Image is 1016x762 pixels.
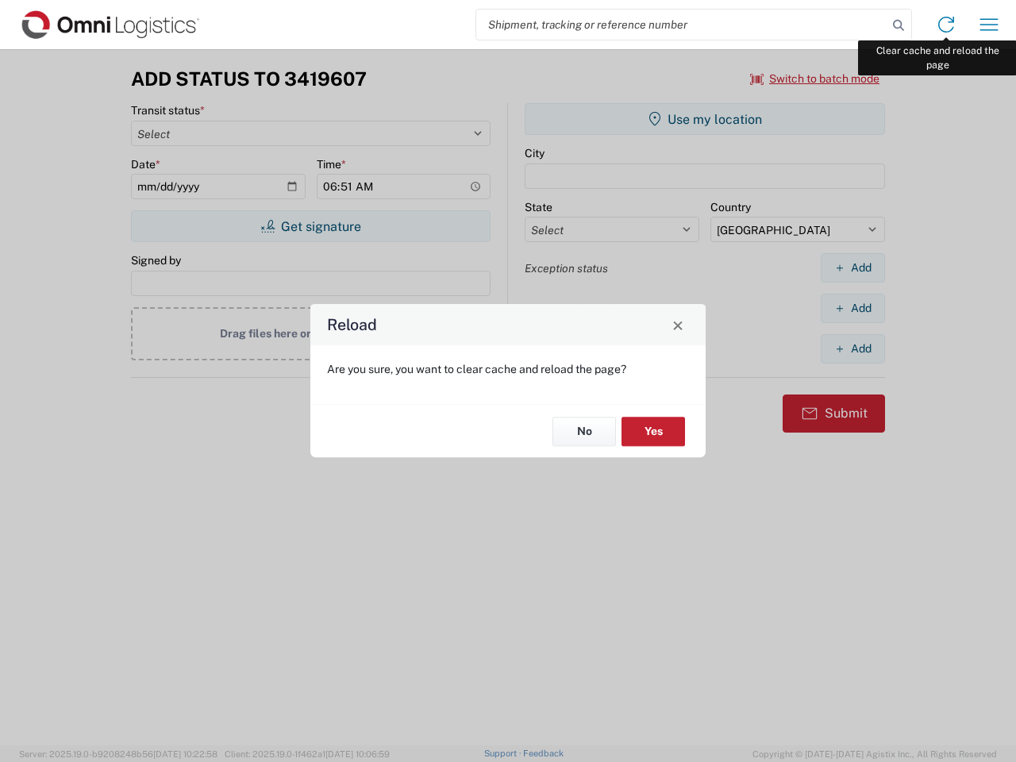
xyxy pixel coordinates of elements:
button: Yes [622,417,685,446]
input: Shipment, tracking or reference number [476,10,887,40]
h4: Reload [327,314,377,337]
button: Close [667,314,689,336]
p: Are you sure, you want to clear cache and reload the page? [327,362,689,376]
button: No [552,417,616,446]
